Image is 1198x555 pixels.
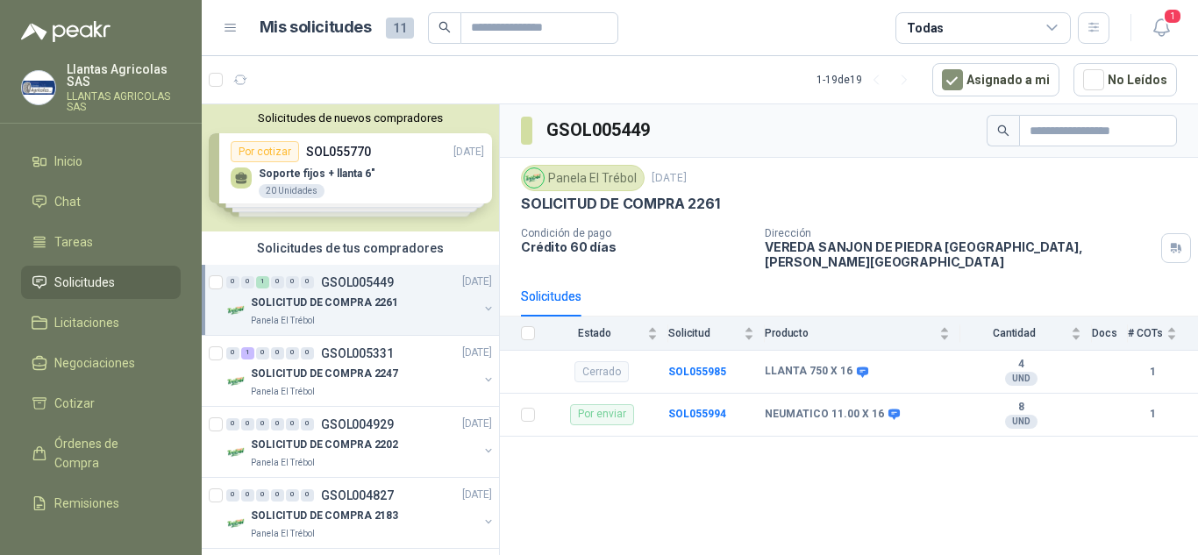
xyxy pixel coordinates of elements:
[521,195,720,213] p: SOLICITUD DE COMPRA 2261
[251,295,398,312] p: SOLICITUD DE COMPRA 2261
[21,306,181,339] a: Licitaciones
[54,152,82,171] span: Inicio
[1128,364,1177,381] b: 1
[652,170,687,187] p: [DATE]
[256,276,269,288] div: 1
[462,487,492,504] p: [DATE]
[765,227,1154,239] p: Dirección
[301,276,314,288] div: 0
[251,456,315,470] p: Panela El Trébol
[960,358,1081,372] b: 4
[54,353,135,373] span: Negociaciones
[54,494,119,513] span: Remisiones
[960,401,1081,415] b: 8
[21,145,181,178] a: Inicio
[226,371,247,392] img: Company Logo
[668,317,765,351] th: Solicitud
[386,18,414,39] span: 11
[251,509,398,525] p: SOLICITUD DE COMPRA 2183
[1005,372,1038,386] div: UND
[765,408,884,422] b: NEUMATICO 11.00 X 16
[54,434,164,473] span: Órdenes de Compra
[202,231,499,265] div: Solicitudes de tus compradores
[241,418,254,430] div: 0
[226,276,239,288] div: 0
[574,361,629,382] div: Cerrado
[1145,12,1177,44] button: 1
[524,168,544,188] img: Company Logo
[521,287,581,306] div: Solicitudes
[521,239,751,254] p: Crédito 60 días
[54,273,115,292] span: Solicitudes
[321,418,394,430] p: GSOL004929
[226,347,239,359] div: 0
[21,487,181,520] a: Remisiones
[960,317,1092,351] th: Cantidad
[67,63,181,88] p: Llantas Agricolas SAS
[226,343,496,399] a: 0 1 0 0 0 0 GSOL005331[DATE] Company LogoSOLICITUD DE COMPRA 2247Panela El Trébol
[209,111,492,125] button: Solicitudes de nuevos compradores
[960,327,1067,339] span: Cantidad
[21,225,181,259] a: Tareas
[286,489,299,502] div: 0
[226,272,496,328] a: 0 0 1 0 0 0 GSOL005449[DATE] Company LogoSOLICITUD DE COMPRA 2261Panela El Trébol
[321,489,394,502] p: GSOL004827
[765,317,960,351] th: Producto
[765,239,1154,269] p: VEREDA SANJON DE PIEDRA [GEOGRAPHIC_DATA] , [PERSON_NAME][GEOGRAPHIC_DATA]
[271,276,284,288] div: 0
[271,418,284,430] div: 0
[1128,406,1177,423] b: 1
[226,442,247,463] img: Company Logo
[226,414,496,470] a: 0 0 0 0 0 0 GSOL004929[DATE] Company LogoSOLICITUD DE COMPRA 2202Panela El Trébol
[251,438,398,454] p: SOLICITUD DE COMPRA 2202
[546,117,652,144] h3: GSOL005449
[321,276,394,288] p: GSOL005449
[54,232,93,252] span: Tareas
[226,513,247,534] img: Company Logo
[286,347,299,359] div: 0
[226,418,239,430] div: 0
[21,185,181,218] a: Chat
[202,104,499,231] div: Solicitudes de nuevos compradoresPor cotizarSOL055770[DATE] Soporte fijos + llanta 6"20 UnidadesP...
[241,276,254,288] div: 0
[301,489,314,502] div: 0
[462,345,492,362] p: [DATE]
[226,485,496,541] a: 0 0 0 0 0 0 GSOL004827[DATE] Company LogoSOLICITUD DE COMPRA 2183Panela El Trébol
[521,227,751,239] p: Condición de pago
[816,66,918,94] div: 1 - 19 de 19
[21,266,181,299] a: Solicitudes
[21,346,181,380] a: Negociaciones
[271,347,284,359] div: 0
[22,71,55,104] img: Company Logo
[765,327,936,339] span: Producto
[67,91,181,112] p: LLANTAS AGRICOLAS SAS
[1163,8,1182,25] span: 1
[668,408,726,420] a: SOL055994
[668,366,726,378] b: SOL055985
[251,385,315,399] p: Panela El Trébol
[462,416,492,433] p: [DATE]
[1073,63,1177,96] button: No Leídos
[546,317,668,351] th: Estado
[21,427,181,480] a: Órdenes de Compra
[21,21,111,42] img: Logo peakr
[271,489,284,502] div: 0
[765,365,852,379] b: LLANTA 750 X 16
[251,527,315,541] p: Panela El Trébol
[301,347,314,359] div: 0
[301,418,314,430] div: 0
[54,192,81,211] span: Chat
[226,300,247,321] img: Company Logo
[251,366,398,383] p: SOLICITUD DE COMPRA 2247
[546,327,644,339] span: Estado
[241,347,254,359] div: 1
[521,165,645,191] div: Panela El Trébol
[241,489,254,502] div: 0
[256,347,269,359] div: 0
[226,489,239,502] div: 0
[321,347,394,359] p: GSOL005331
[1092,317,1128,351] th: Docs
[439,21,451,33] span: search
[54,313,119,332] span: Licitaciones
[1128,327,1163,339] span: # COTs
